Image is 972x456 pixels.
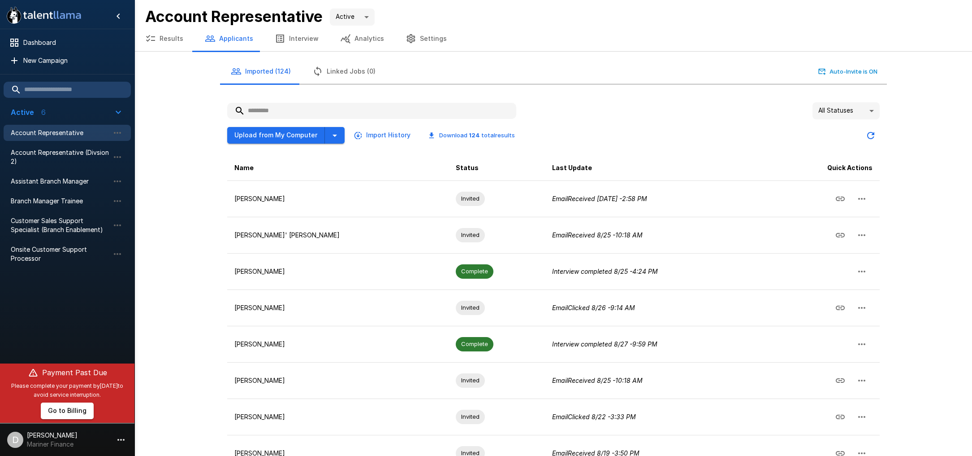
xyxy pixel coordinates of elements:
[456,231,485,239] span: Invited
[302,59,386,84] button: Linked Jobs (0)
[145,7,323,26] b: Account Representative
[769,155,879,181] th: Quick Actions
[816,65,880,79] button: Auto-Invite is ON
[234,340,442,349] p: [PERSON_NAME]
[234,194,442,203] p: [PERSON_NAME]
[234,376,442,385] p: [PERSON_NAME]
[194,26,264,51] button: Applicants
[456,412,485,421] span: Invited
[456,267,493,276] span: Complete
[552,304,635,311] i: Email Clicked 8/26 - 9:14 AM
[552,413,636,421] i: Email Clicked 8/22 - 3:33 PM
[552,377,643,384] i: Email Received 8/25 - 10:18 AM
[449,155,545,181] th: Status
[456,340,493,348] span: Complete
[456,376,485,385] span: Invited
[552,231,643,239] i: Email Received 8/25 - 10:18 AM
[234,303,442,312] p: [PERSON_NAME]
[227,127,325,144] button: Upload from My Computer
[329,26,395,51] button: Analytics
[552,267,658,275] i: Interview completed 8/25 - 4:24 PM
[352,127,414,144] button: Import History
[862,127,880,145] button: Updated Today - 3:46 PM
[545,155,769,181] th: Last Update
[220,59,302,84] button: Imported (124)
[829,230,851,238] span: Copy Interview Link
[552,340,657,348] i: Interview completed 8/27 - 9:59 PM
[829,412,851,420] span: Copy Interview Link
[552,195,647,202] i: Email Received [DATE] - 2:58 PM
[330,9,375,26] div: Active
[829,303,851,311] span: Copy Interview Link
[829,376,851,383] span: Copy Interview Link
[421,128,522,142] button: Download 124 totalresults
[395,26,458,51] button: Settings
[234,267,442,276] p: [PERSON_NAME]
[469,132,480,139] b: 124
[134,26,194,51] button: Results
[264,26,329,51] button: Interview
[829,194,851,202] span: Copy Interview Link
[456,303,485,312] span: Invited
[234,231,442,240] p: [PERSON_NAME]' [PERSON_NAME]
[227,155,449,181] th: Name
[234,412,442,421] p: [PERSON_NAME]
[456,194,485,203] span: Invited
[812,102,880,119] div: All Statuses
[829,448,851,456] span: Copy Interview Link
